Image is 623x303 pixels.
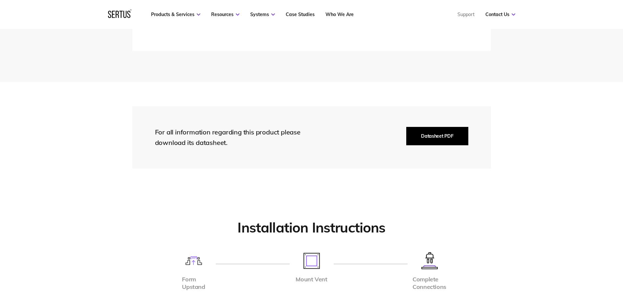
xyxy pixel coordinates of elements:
[485,11,515,17] a: Contact Us
[505,227,623,303] iframe: Chat Widget
[325,11,354,17] a: Who We Are
[406,127,468,145] button: Datasheet PDF
[296,276,327,283] div: Mount Vent
[155,127,313,148] div: For all information regarding this product please download its datasheet.
[151,11,200,17] a: Products & Services
[182,276,205,291] div: Form Upstand
[286,11,315,17] a: Case Studies
[250,11,275,17] a: Systems
[211,11,239,17] a: Resources
[457,11,475,17] a: Support
[132,219,491,236] h2: Installation Instructions
[412,276,446,291] div: Complete Connections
